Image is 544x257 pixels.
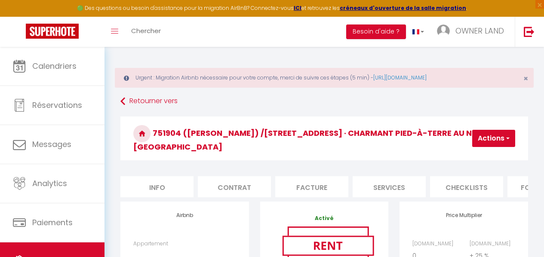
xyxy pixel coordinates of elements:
[437,24,450,37] img: ...
[120,176,194,197] li: Info
[346,24,406,39] button: Besoin d'aide ?
[470,240,510,248] label: [DOMAIN_NAME]
[294,4,301,12] a: ICI
[275,176,348,197] li: Facture
[131,26,161,35] span: Chercher
[412,212,515,218] h4: Price Multiplier
[353,176,426,197] li: Services
[32,100,82,110] span: Réservations
[455,25,504,36] span: OWNER LAND
[32,139,71,150] span: Messages
[412,240,453,248] label: [DOMAIN_NAME]
[133,240,168,248] label: Appartement
[430,17,515,47] a: ... OWNER LAND
[133,212,236,218] h4: Airbnb
[115,68,534,88] div: Urgent : Migration Airbnb nécessaire pour votre compte, merci de suivre ces étapes (5 min) -
[198,176,271,197] li: Contrat
[26,24,79,39] img: Super Booking
[120,94,528,109] a: Retourner vers
[340,4,466,12] a: créneaux d'ouverture de la salle migration
[373,74,427,81] a: [URL][DOMAIN_NAME]
[472,130,515,147] button: Actions
[32,217,73,228] span: Paiements
[125,17,167,47] a: Chercher
[120,116,528,160] h3: 751904 ([PERSON_NAME]) /[STREET_ADDRESS] · Charmant pied-à-terre au nord de [GEOGRAPHIC_DATA]
[524,26,535,37] img: logout
[32,61,77,71] span: Calendriers
[430,176,503,197] li: Checklists
[32,178,67,189] span: Analytics
[273,214,375,223] p: Activé
[523,75,528,83] button: Close
[523,73,528,84] span: ×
